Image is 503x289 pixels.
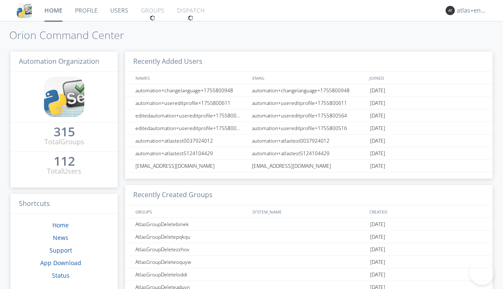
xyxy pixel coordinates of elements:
[250,122,368,134] div: automation+usereditprofile+1755800516
[370,109,385,122] span: [DATE]
[125,52,493,72] h3: Recently Added Users
[370,122,385,135] span: [DATE]
[125,231,493,243] a: AtlasGroupDeletepqkqu[DATE]
[250,72,367,84] div: EMAIL
[17,3,32,18] img: cddb5a64eb264b2086981ab96f4c1ba7
[133,84,249,96] div: automation+changelanguage+1755800948
[125,109,493,122] a: editedautomation+usereditprofile+1755800564automation+usereditprofile+1755800564[DATE]
[250,147,368,159] div: automation+atlastest5124104429
[54,128,75,137] a: 315
[54,128,75,136] div: 315
[44,77,84,117] img: cddb5a64eb264b2086981ab96f4c1ba7
[125,243,493,256] a: AtlasGroupDeletezzhov[DATE]
[367,72,485,84] div: JOINED
[133,268,249,281] div: AtlasGroupDeleteloddi
[49,246,72,254] a: Support
[370,231,385,243] span: [DATE]
[133,160,249,172] div: [EMAIL_ADDRESS][DOMAIN_NAME]
[446,6,455,15] img: 373638.png
[370,218,385,231] span: [DATE]
[10,194,118,214] h3: Shortcuts
[370,84,385,97] span: [DATE]
[250,97,368,109] div: automation+usereditprofile+1755800611
[125,256,493,268] a: AtlasGroupDeleteoquyw[DATE]
[54,157,75,167] a: 112
[40,259,81,267] a: App Download
[52,271,70,279] a: Status
[133,72,248,84] div: NAMES
[133,256,249,268] div: AtlasGroupDeleteoquyw
[133,97,249,109] div: automation+usereditprofile+1755800611
[370,97,385,109] span: [DATE]
[250,206,367,218] div: SYSTEM_NAME
[150,15,156,21] img: spin.svg
[133,122,249,134] div: editedautomation+usereditprofile+1755800516
[125,97,493,109] a: automation+usereditprofile+1755800611automation+usereditprofile+1755800611[DATE]
[469,260,495,285] iframe: Toggle Customer Support
[250,160,368,172] div: [EMAIL_ADDRESS][DOMAIN_NAME]
[188,15,194,21] img: spin.svg
[133,218,249,230] div: AtlasGroupDeletebinek
[53,234,68,242] a: News
[125,185,493,206] h3: Recently Created Groups
[250,135,368,147] div: automation+atlastest0037924012
[370,147,385,160] span: [DATE]
[250,84,368,96] div: automation+changelanguage+1755800948
[52,221,69,229] a: Home
[133,109,249,122] div: editedautomation+usereditprofile+1755800564
[370,243,385,256] span: [DATE]
[133,231,249,243] div: AtlasGroupDeletepqkqu
[125,84,493,97] a: automation+changelanguage+1755800948automation+changelanguage+1755800948[DATE]
[44,137,84,147] div: Total Groups
[133,147,249,159] div: automation+atlastest5124104429
[250,109,368,122] div: automation+usereditprofile+1755800564
[125,135,493,147] a: automation+atlastest0037924012automation+atlastest0037924012[DATE]
[133,135,249,147] div: automation+atlastest0037924012
[125,218,493,231] a: AtlasGroupDeletebinek[DATE]
[125,147,493,160] a: automation+atlastest5124104429automation+atlastest5124104429[DATE]
[370,268,385,281] span: [DATE]
[367,206,485,218] div: CREATED
[457,6,488,15] div: atlas+english0002
[125,160,493,172] a: [EMAIL_ADDRESS][DOMAIN_NAME][EMAIL_ADDRESS][DOMAIN_NAME][DATE]
[370,256,385,268] span: [DATE]
[54,157,75,165] div: 112
[19,57,99,66] span: Automation Organization
[125,122,493,135] a: editedautomation+usereditprofile+1755800516automation+usereditprofile+1755800516[DATE]
[133,206,248,218] div: GROUPS
[47,167,81,176] div: Total Users
[370,160,385,172] span: [DATE]
[125,268,493,281] a: AtlasGroupDeleteloddi[DATE]
[133,243,249,255] div: AtlasGroupDeletezzhov
[370,135,385,147] span: [DATE]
